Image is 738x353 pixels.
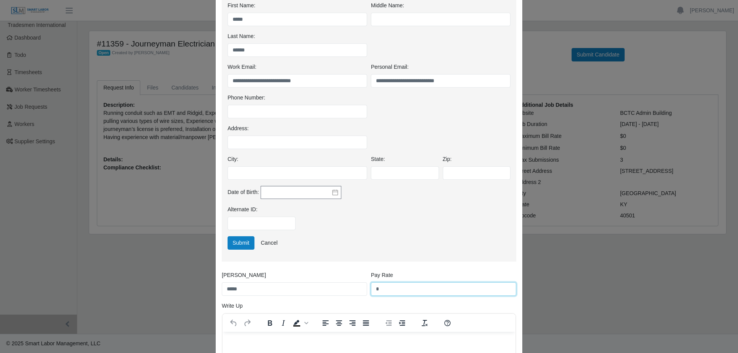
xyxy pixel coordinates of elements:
[290,318,309,328] div: Background color Black
[228,124,249,133] label: Address:
[228,94,265,102] label: Phone Number:
[227,318,240,328] button: Undo
[277,318,290,328] button: Italic
[319,318,332,328] button: Align left
[396,318,409,328] button: Increase indent
[382,318,395,328] button: Decrease indent
[346,318,359,328] button: Align right
[228,206,258,214] label: Alternate ID:
[418,318,431,328] button: Clear formatting
[359,318,372,328] button: Justify
[256,236,283,250] a: Cancel
[6,6,287,15] body: Rich Text Area. Press ALT-0 for help.
[371,155,385,163] label: State:
[263,318,276,328] button: Bold
[222,302,243,310] label: Write Up
[228,32,255,40] label: Last Name:
[371,271,393,279] label: Pay Rate
[228,188,259,196] label: Date of Birth:
[371,63,409,71] label: Personal Email:
[332,318,346,328] button: Align center
[222,271,266,279] label: [PERSON_NAME]
[441,318,454,328] button: Help
[443,155,452,163] label: Zip:
[228,155,238,163] label: City:
[241,318,254,328] button: Redo
[228,63,256,71] label: Work Email:
[228,236,254,250] button: Submit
